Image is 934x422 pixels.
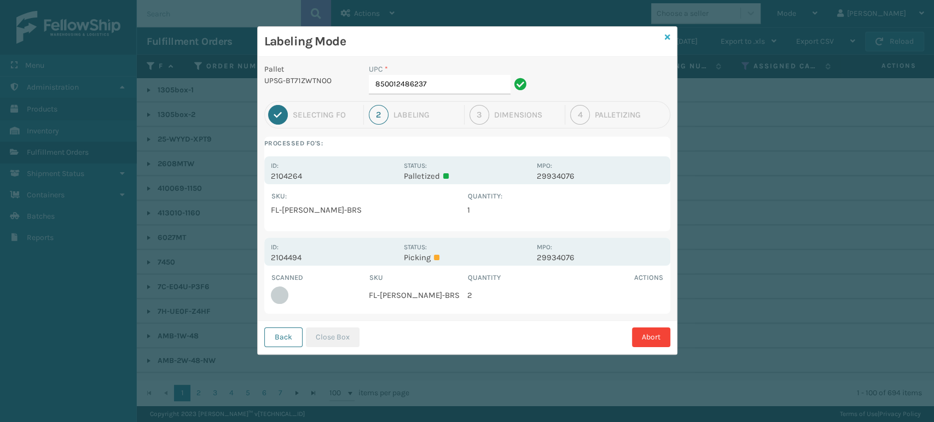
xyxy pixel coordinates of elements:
[271,202,467,218] td: FL-[PERSON_NAME]-BRS
[264,137,670,150] label: Processed FO's:
[404,171,530,181] p: Palletized
[264,33,660,50] h3: Labeling Mode
[393,110,459,120] div: Labeling
[271,243,279,251] label: Id:
[467,272,566,283] th: Quantity
[293,110,358,120] div: Selecting FO
[595,110,666,120] div: Palletizing
[570,105,590,125] div: 4
[271,253,397,262] p: 2104494
[404,243,427,251] label: Status:
[271,191,467,202] th: SKU :
[264,327,303,347] button: Back
[494,110,560,120] div: Dimensions
[467,283,566,307] td: 2
[537,253,663,262] p: 29934076
[537,171,663,181] p: 29934076
[271,171,397,181] p: 2104264
[404,253,530,262] p: Picking
[537,162,552,169] label: MPO:
[369,105,388,125] div: 2
[264,63,356,75] p: Pallet
[271,272,369,283] th: Scanned
[404,162,427,169] label: Status:
[537,243,552,251] label: MPO:
[632,327,670,347] button: Abort
[467,202,664,218] td: 1
[264,75,356,86] p: UPSG-BT71ZWTNOO
[306,327,359,347] button: Close Box
[369,272,467,283] th: SKU
[369,283,467,307] td: FL-[PERSON_NAME]-BRS
[268,105,288,125] div: 1
[467,191,664,202] th: Quantity :
[469,105,489,125] div: 3
[271,162,279,169] label: Id:
[369,63,388,75] label: UPC
[565,272,664,283] th: Actions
